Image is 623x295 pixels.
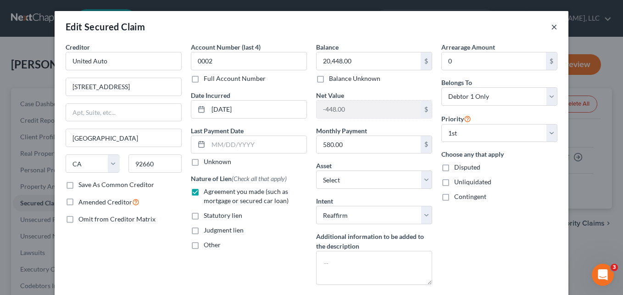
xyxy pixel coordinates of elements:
label: Net Value [316,91,344,100]
div: $ [421,136,432,153]
div: $ [546,52,557,70]
label: Additional information to be added to the description [316,232,432,251]
label: Arrearage Amount [441,42,495,52]
span: Judgment lien [204,226,244,234]
span: Asset [316,162,332,170]
span: Disputed [454,163,480,171]
input: 0.00 [317,52,421,70]
span: Statutory lien [204,211,242,219]
label: Save As Common Creditor [78,180,154,189]
span: Belongs To [441,79,472,86]
input: Apt, Suite, etc... [66,104,181,121]
label: Account Number (last 4) [191,42,261,52]
span: (Check all that apply) [232,175,287,182]
span: Other [204,241,221,249]
span: Creditor [66,43,90,51]
label: Balance [316,42,339,52]
input: Enter zip... [128,154,182,173]
input: Search creditor by name... [66,52,182,70]
button: × [551,21,557,32]
label: Monthly Payment [316,126,367,136]
label: Unknown [204,157,231,166]
label: Intent [316,196,333,206]
span: Agreement you made (such as mortgage or secured car loan) [204,187,289,204]
label: Full Account Number [204,74,266,83]
iframe: Intercom live chat [592,264,614,286]
label: Date Incurred [191,91,230,100]
input: Enter address... [66,78,181,96]
input: XXXX [191,52,307,70]
input: MM/DD/YYYY [208,136,306,153]
span: Amended Creditor [78,198,132,206]
span: Unliquidated [454,178,491,186]
span: Omit from Creditor Matrix [78,215,156,223]
div: Edit Secured Claim [66,20,145,33]
div: $ [421,52,432,70]
input: 0.00 [317,101,421,118]
label: Last Payment Date [191,126,244,136]
label: Nature of Lien [191,174,287,183]
input: 0.00 [442,52,546,70]
span: 3 [611,264,618,271]
label: Balance Unknown [329,74,380,83]
input: MM/DD/YYYY [208,101,306,118]
input: Enter city... [66,129,181,147]
input: 0.00 [317,136,421,153]
label: Priority [441,113,471,124]
div: $ [421,101,432,118]
span: Contingent [454,193,486,200]
label: Choose any that apply [441,149,557,159]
